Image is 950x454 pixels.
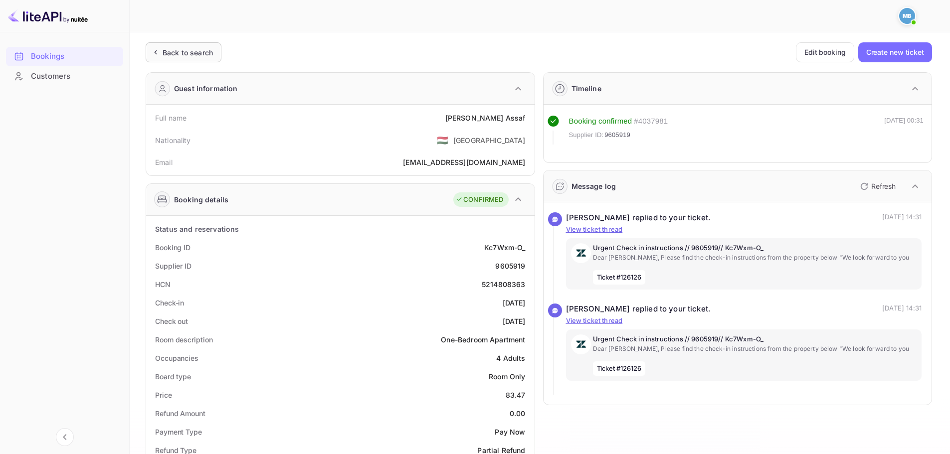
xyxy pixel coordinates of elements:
p: Urgent Check in instructions // 9605919// Kc7Wxm-O_ [593,243,917,253]
p: Dear [PERSON_NAME], Please find the check-in instructions from the property below "We look forwar... [593,344,917,353]
div: Bookings [6,47,123,66]
img: AwvSTEc2VUhQAAAAAElFTkSuQmCC [571,243,591,263]
img: Mohcine Belkhir [899,8,915,24]
div: CONFIRMED [456,195,503,205]
div: Payment Type [155,427,202,437]
div: Booking ID [155,242,190,253]
div: Pay Now [495,427,525,437]
div: [PERSON_NAME] replied to your ticket. [566,303,711,315]
div: [DATE] [503,298,526,308]
a: Customers [6,67,123,85]
span: Ticket #126126 [593,361,646,376]
div: [PERSON_NAME] Assaf [445,113,526,123]
div: Room description [155,334,212,345]
button: Collapse navigation [56,428,74,446]
div: Guest information [174,83,238,94]
div: Check out [155,316,188,326]
div: [DATE] [503,316,526,326]
p: [DATE] 14:31 [882,212,922,224]
div: [DATE] 00:31 [884,116,924,145]
div: [PERSON_NAME] replied to your ticket. [566,212,711,224]
div: # 4037981 [634,116,668,127]
span: Supplier ID: [569,130,604,140]
div: Customers [6,67,123,86]
div: 83.47 [506,390,526,400]
div: Booking details [174,194,228,205]
div: Email [155,157,173,167]
div: Booking confirmed [569,116,632,127]
div: Check-in [155,298,184,308]
div: 4 Adults [496,353,525,363]
div: Supplier ID [155,261,191,271]
div: Message log [571,181,616,191]
div: Status and reservations [155,224,239,234]
span: Ticket #126126 [593,270,646,285]
div: Customers [31,71,118,82]
div: 0.00 [510,408,526,419]
div: One-Bedroom Apartment [441,334,525,345]
p: Dear [PERSON_NAME], Please find the check-in instructions from the property below "We look forwar... [593,253,917,262]
div: Bookings [31,51,118,62]
div: 5214808363 [482,279,526,290]
span: United States [437,131,448,149]
div: Occupancies [155,353,198,363]
div: Timeline [571,83,601,94]
div: Kc7Wxm-O_ [484,242,525,253]
span: 9605919 [604,130,630,140]
button: Create new ticket [858,42,932,62]
div: Back to search [163,47,213,58]
div: Board type [155,371,191,382]
div: Refund Amount [155,408,205,419]
img: AwvSTEc2VUhQAAAAAElFTkSuQmCC [571,334,591,354]
p: Urgent Check in instructions // 9605919// Kc7Wxm-O_ [593,334,917,344]
div: [EMAIL_ADDRESS][DOMAIN_NAME] [403,157,525,167]
div: HCN [155,279,171,290]
p: View ticket thread [566,225,922,235]
div: Price [155,390,172,400]
button: Refresh [854,178,900,194]
p: View ticket thread [566,316,922,326]
button: Edit booking [796,42,854,62]
div: Full name [155,113,187,123]
div: 9605919 [495,261,525,271]
div: [GEOGRAPHIC_DATA] [453,135,526,146]
div: Room Only [489,371,525,382]
p: Refresh [871,181,896,191]
img: LiteAPI logo [8,8,88,24]
a: Bookings [6,47,123,65]
div: Nationality [155,135,191,146]
p: [DATE] 14:31 [882,303,922,315]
